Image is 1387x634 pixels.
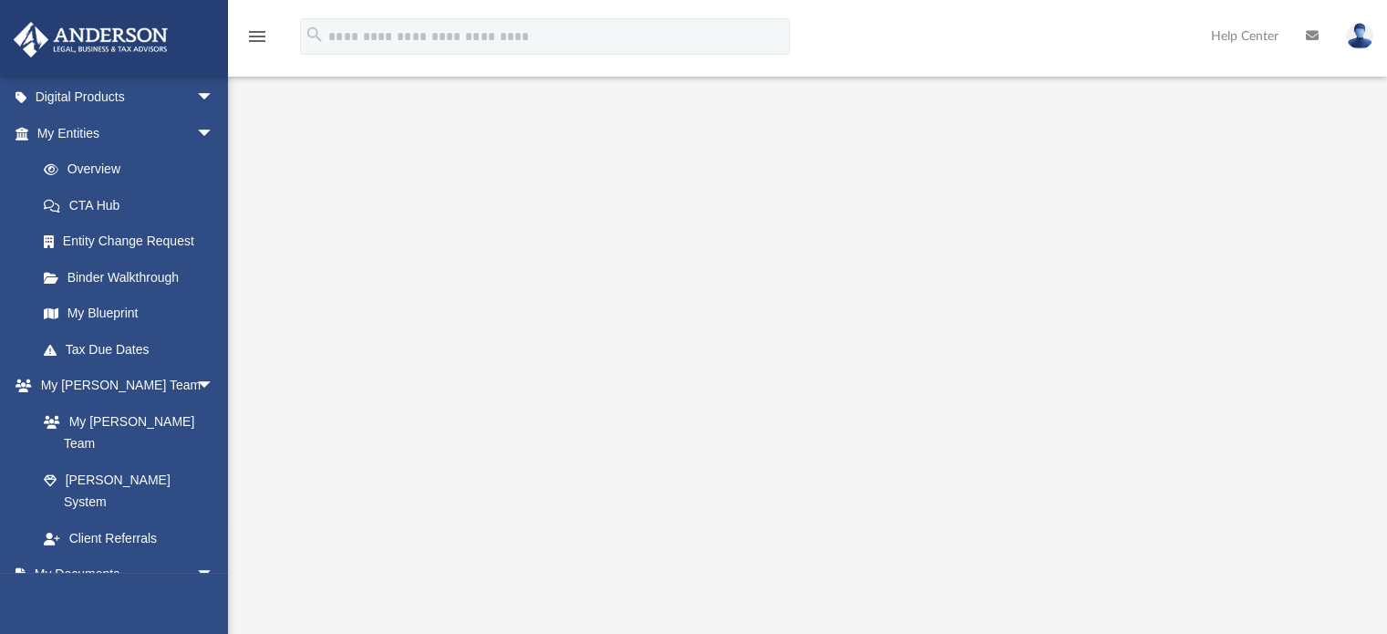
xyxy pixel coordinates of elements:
a: My [PERSON_NAME] Teamarrow_drop_down [13,368,233,404]
span: arrow_drop_down [196,556,233,594]
a: My Blueprint [26,296,233,332]
a: Tax Due Dates [26,331,242,368]
a: Overview [26,151,242,188]
span: arrow_drop_down [196,368,233,405]
a: My [PERSON_NAME] Team [26,403,223,462]
a: CTA Hub [26,187,242,223]
a: Digital Productsarrow_drop_down [13,79,242,116]
i: menu [246,26,268,47]
a: My Entitiesarrow_drop_down [13,115,242,151]
span: arrow_drop_down [196,79,233,117]
span: arrow_drop_down [196,115,233,152]
a: menu [246,35,268,47]
i: search [305,25,325,45]
a: Client Referrals [26,520,233,556]
a: [PERSON_NAME] System [26,462,233,520]
img: User Pic [1346,23,1373,49]
img: Anderson Advisors Platinum Portal [8,22,173,57]
a: My Documentsarrow_drop_down [13,556,233,593]
a: Binder Walkthrough [26,259,242,296]
a: Entity Change Request [26,223,242,260]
